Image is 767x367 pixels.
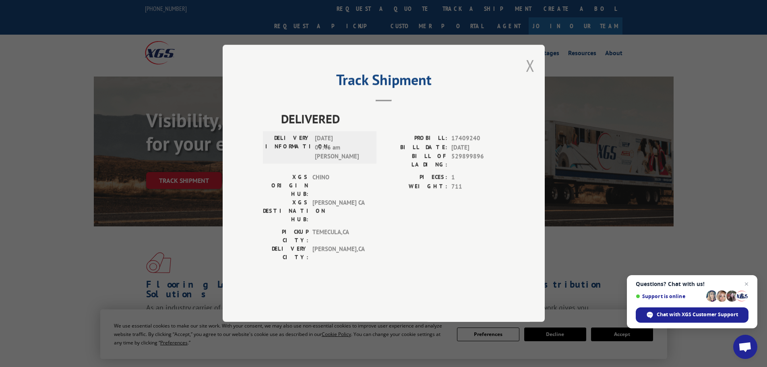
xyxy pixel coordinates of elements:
[312,245,367,262] span: [PERSON_NAME] , CA
[636,281,748,287] span: Questions? Chat with us!
[451,182,504,191] span: 711
[636,293,703,299] span: Support is online
[526,55,535,76] button: Close modal
[265,134,311,162] label: DELIVERY INFORMATION:
[263,173,308,199] label: XGS ORIGIN HUB:
[312,199,367,224] span: [PERSON_NAME] CA
[263,199,308,224] label: XGS DESTINATION HUB:
[657,311,738,318] span: Chat with XGS Customer Support
[451,143,504,152] span: [DATE]
[384,182,447,191] label: WEIGHT:
[451,173,504,182] span: 1
[263,245,308,262] label: DELIVERY CITY:
[315,134,369,162] span: [DATE] 09:46 am [PERSON_NAME]
[263,74,504,89] h2: Track Shipment
[312,228,367,245] span: TEMECULA , CA
[384,134,447,143] label: PROBILL:
[384,143,447,152] label: BILL DATE:
[636,307,748,323] div: Chat with XGS Customer Support
[742,279,751,289] span: Close chat
[312,173,367,199] span: CHINO
[451,134,504,143] span: 17409240
[281,110,504,128] span: DELIVERED
[733,335,757,359] div: Open chat
[384,152,447,169] label: BILL OF LADING:
[384,173,447,182] label: PIECES:
[263,228,308,245] label: PICKUP CITY:
[451,152,504,169] span: 529899896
